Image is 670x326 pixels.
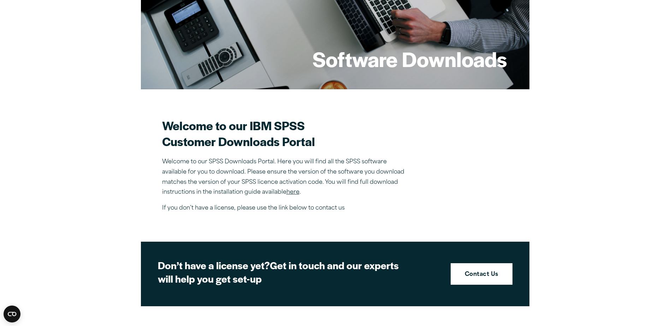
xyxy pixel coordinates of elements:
[158,258,270,272] strong: Don’t have a license yet?
[313,45,507,73] h1: Software Downloads
[162,157,409,198] p: Welcome to our SPSS Downloads Portal. Here you will find all the SPSS software available for you ...
[465,270,498,279] strong: Contact Us
[158,259,405,285] h2: Get in touch and our experts will help you get set-up
[4,306,20,322] button: Open CMP widget
[286,189,300,195] a: here
[162,117,409,149] h2: Welcome to our IBM SPSS Customer Downloads Portal
[162,203,409,213] p: If you don’t have a license, please use the link below to contact us
[451,263,512,285] a: Contact Us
